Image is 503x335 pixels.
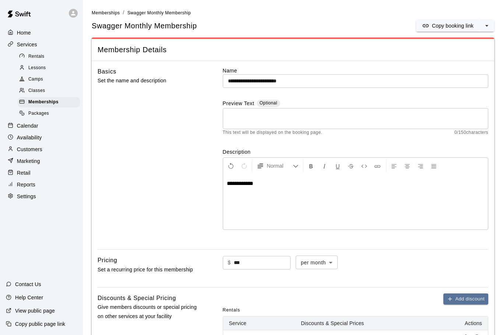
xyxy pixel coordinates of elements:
span: Optional [260,100,277,106]
a: Packages [18,108,83,120]
button: Left Align [388,159,400,172]
th: Service [223,317,295,330]
a: Calendar [6,120,77,131]
label: Description [223,148,488,156]
h6: Basics [98,67,116,76]
a: Reports [6,179,77,190]
p: Copy public page link [15,320,65,328]
span: Rentals [28,53,45,60]
span: Membership Details [98,45,488,55]
a: Availability [6,132,77,143]
label: Name [223,67,488,74]
h6: Discounts & Special Pricing [98,293,176,303]
a: Marketing [6,156,77,167]
label: Preview Text [223,100,254,108]
p: Services [17,41,37,48]
span: This text will be displayed on the booking page. [223,129,323,136]
th: Actions [444,317,488,330]
p: Availability [17,134,42,141]
span: Memberships [28,99,59,106]
p: Marketing [17,157,40,165]
div: per month [296,256,338,269]
span: Swagger Monthly Membership [92,21,197,31]
span: Lessons [28,64,46,72]
span: Swagger Monthly Membership [127,10,191,15]
span: Normal [267,162,293,170]
div: Lessons [18,63,80,73]
button: Format Strikethrough [345,159,357,172]
button: Formatting Options [254,159,302,172]
th: Discounts & Special Prices [295,317,444,330]
div: Rentals [18,51,80,62]
div: Classes [18,86,80,96]
a: Memberships [92,10,120,15]
a: Memberships [18,97,83,108]
a: Services [6,39,77,50]
button: Format Underline [331,159,344,172]
button: Right Align [414,159,427,172]
div: split button [416,20,494,32]
p: Help Center [15,294,43,301]
h6: Pricing [98,256,117,265]
p: Customers [17,146,42,153]
a: Retail [6,167,77,178]
span: Camps [28,76,43,83]
button: Undo [225,159,237,172]
a: Customers [6,144,77,155]
p: Contact Us [15,281,41,288]
p: $ [228,259,231,267]
a: Settings [6,191,77,202]
span: Packages [28,110,49,117]
button: Insert Code [358,159,370,172]
li: / [123,9,124,17]
p: Calendar [17,122,38,129]
nav: breadcrumb [92,9,494,17]
button: Center Align [401,159,414,172]
a: Home [6,27,77,38]
p: Give members discounts or special pricing on other services at your facility [98,303,199,321]
button: Add discount [443,293,488,305]
button: select merge strategy [479,20,494,32]
p: Retail [17,169,31,177]
a: Classes [18,85,83,97]
div: Memberships [18,97,80,107]
p: Set a recurring price for this membership [98,265,199,274]
p: Set the name and description [98,76,199,85]
button: Format Bold [305,159,317,172]
span: Classes [28,87,45,95]
div: Camps [18,74,80,85]
button: Justify Align [428,159,440,172]
p: View public page [15,307,55,314]
p: Settings [17,193,36,200]
p: Home [17,29,31,36]
span: 0 / 150 characters [454,129,488,136]
p: Copy booking link [432,22,474,29]
button: Redo [238,159,250,172]
a: Lessons [18,62,83,74]
p: Reports [17,181,35,188]
a: Rentals [18,51,83,62]
span: Rentals [223,304,240,316]
button: Format Italics [318,159,331,172]
div: Packages [18,108,80,119]
button: Insert Link [371,159,384,172]
button: Copy booking link [416,20,479,32]
a: Camps [18,74,83,85]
